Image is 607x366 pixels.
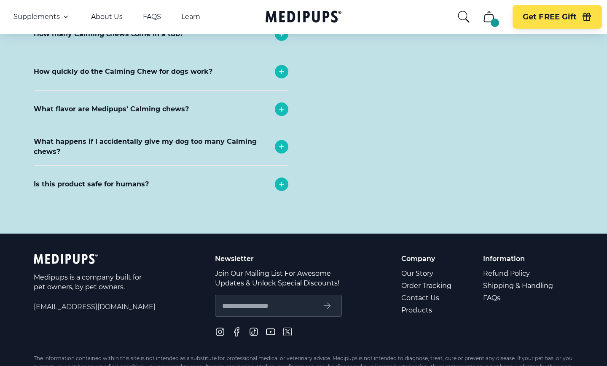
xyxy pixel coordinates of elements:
button: Supplements [13,12,71,22]
a: Our Story [401,267,453,280]
div: All our products are intended to be consumed by dogs and are not safe for human consumption. Plea... [34,203,287,240]
a: Products [401,304,453,316]
p: Join Our Mailing List For Awesome Updates & Unlock Special Discounts! [215,269,342,288]
p: How quickly do the Calming Chew for dogs work? [34,67,212,77]
span: Get FREE Gift [523,12,577,22]
button: Get FREE Gift [513,5,602,29]
span: [EMAIL_ADDRESS][DOMAIN_NAME] [34,302,156,312]
a: Refund Policy [483,267,554,280]
a: Contact Us [401,292,453,304]
div: Beef Flavored: Our chews will leave your pup begging for MORE! [34,128,287,155]
p: Medipups is a company built for pet owners, by pet owners. [34,272,143,292]
a: About Us [91,13,123,21]
a: Order Tracking [401,280,453,292]
p: How many Calming chews come in a tub? [34,29,183,39]
p: Information [483,254,554,264]
p: Newsletter [215,254,342,264]
a: Medipups [266,9,341,26]
button: cart [479,7,499,27]
a: Learn [181,13,200,21]
div: Please see a veterinarian as soon as possible if you accidentally give too many. If you’re unsure... [34,165,287,213]
p: Is this product safe for humans? [34,179,149,189]
p: Company [401,254,453,264]
a: Shipping & Handling [483,280,554,292]
p: What happens if I accidentally give my dog too many Calming chews? [34,137,271,157]
p: What flavor are Medipups’ Calming chews? [34,104,189,114]
div: Each tub contains 30 chews. [34,53,287,80]
div: 1 [491,19,499,27]
a: FAQS [143,13,161,21]
span: Supplements [13,13,60,21]
button: search [457,10,470,24]
div: We created our Calming Chews as an helpful, fast remedy. The ingredients have a calming effect on... [34,90,287,178]
a: FAQs [483,292,554,304]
